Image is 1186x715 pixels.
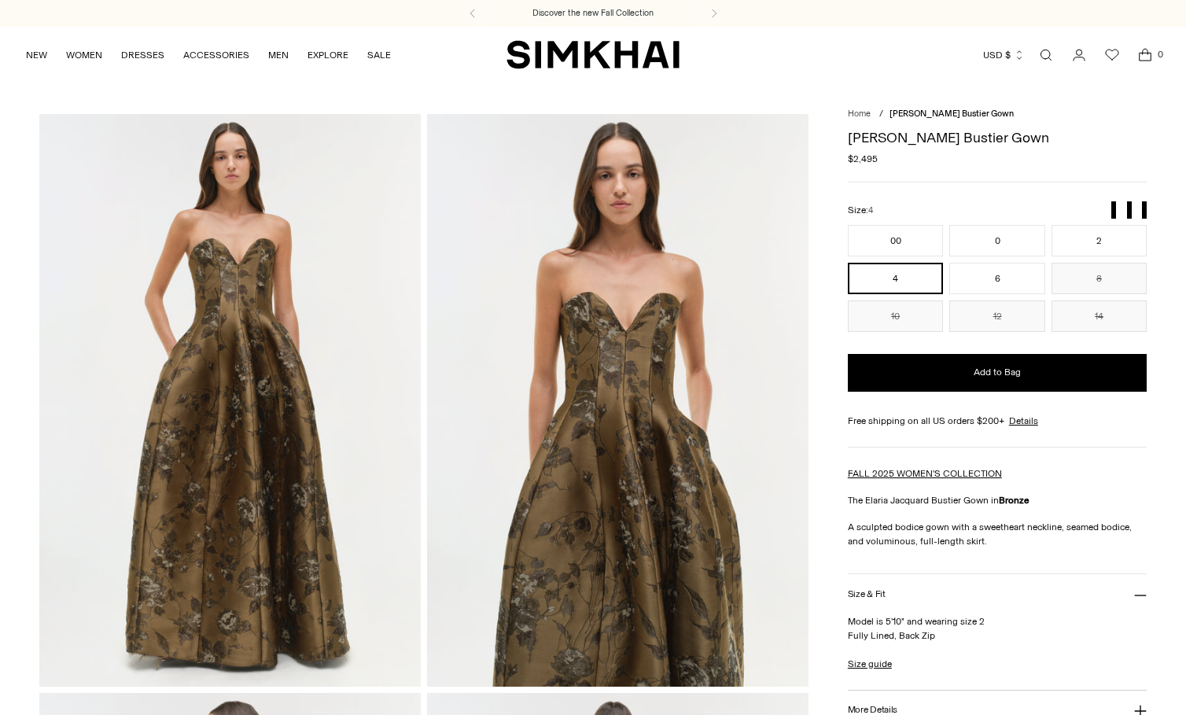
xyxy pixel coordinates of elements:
[999,495,1029,506] strong: Bronze
[506,39,680,70] a: SIMKHAI
[1052,225,1147,256] button: 2
[848,263,943,294] button: 4
[848,131,1147,145] h1: [PERSON_NAME] Bustier Gown
[983,38,1025,72] button: USD $
[1052,263,1147,294] button: 8
[848,468,1002,479] a: FALL 2025 WOMEN'S COLLECTION
[848,300,943,332] button: 10
[848,225,943,256] button: 00
[848,108,1147,121] nav: breadcrumbs
[427,114,808,687] img: Elaria Jacquard Bustier Gown
[1096,39,1128,71] a: Wishlist
[308,38,348,72] a: EXPLORE
[868,205,873,216] span: 4
[1063,39,1095,71] a: Go to the account page
[1129,39,1161,71] a: Open cart modal
[848,614,1147,643] p: Model is 5'10" and wearing size 2 Fully Lined, Back Zip
[889,109,1014,119] span: [PERSON_NAME] Bustier Gown
[879,108,883,121] div: /
[367,38,391,72] a: SALE
[848,520,1147,548] p: A sculpted bodice gown with a sweetheart neckline, seamed bodice, and voluminous, full-length skirt.
[848,354,1147,392] button: Add to Bag
[1009,414,1038,428] a: Details
[848,574,1147,614] button: Size & Fit
[66,38,102,72] a: WOMEN
[949,225,1044,256] button: 0
[848,109,871,119] a: Home
[848,414,1147,428] div: Free shipping on all US orders $200+
[183,38,249,72] a: ACCESSORIES
[268,38,289,72] a: MEN
[848,152,878,166] span: $2,495
[1153,47,1167,61] span: 0
[532,7,654,20] a: Discover the new Fall Collection
[26,38,47,72] a: NEW
[39,114,421,687] img: Elaria Jacquard Bustier Gown
[1030,39,1062,71] a: Open search modal
[949,300,1044,332] button: 12
[974,366,1021,379] span: Add to Bag
[121,38,164,72] a: DRESSES
[848,203,873,218] label: Size:
[1052,300,1147,332] button: 14
[848,705,897,715] h3: More Details
[949,263,1044,294] button: 6
[848,589,886,599] h3: Size & Fit
[848,493,1147,507] p: The Elaria Jacquard Bustier Gown in
[848,657,892,671] a: Size guide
